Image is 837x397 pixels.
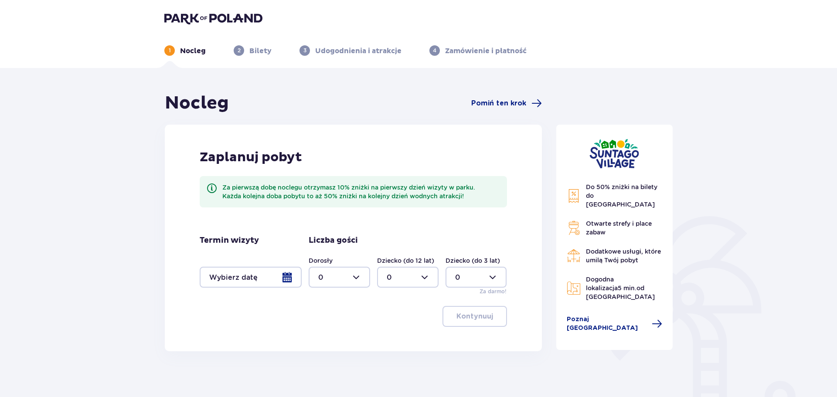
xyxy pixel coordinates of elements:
p: Termin wizyty [200,235,259,246]
p: Bilety [249,46,272,56]
p: 4 [433,47,436,54]
p: 1 [169,47,171,54]
span: 5 min. [618,285,636,292]
p: 2 [238,47,241,54]
p: 3 [303,47,306,54]
img: Restaurant Icon [567,249,581,263]
label: Dorosły [309,256,333,265]
span: Do 50% zniżki na bilety do [GEOGRAPHIC_DATA] [586,183,657,208]
img: Grill Icon [567,221,581,235]
p: Za darmo! [480,288,507,295]
label: Dziecko (do 3 lat) [446,256,500,265]
img: Map Icon [567,281,581,295]
p: Nocleg [180,46,206,56]
h1: Nocleg [165,92,229,114]
a: Poznaj [GEOGRAPHIC_DATA] [567,315,663,333]
span: Pomiń ten krok [471,98,526,108]
span: Poznaj [GEOGRAPHIC_DATA] [567,315,647,333]
label: Dziecko (do 12 lat) [377,256,434,265]
span: Otwarte strefy i place zabaw [586,220,652,236]
button: Kontynuuj [442,306,507,327]
img: Discount Icon [567,189,581,203]
img: Suntago Village [589,139,639,169]
p: Liczba gości [309,235,358,246]
p: Zamówienie i płatność [445,46,527,56]
span: Dodatkowe usługi, które umilą Twój pobyt [586,248,661,264]
p: Zaplanuj pobyt [200,149,302,166]
p: Kontynuuj [456,312,493,321]
img: Park of Poland logo [164,12,262,24]
a: Pomiń ten krok [471,98,542,109]
p: Udogodnienia i atrakcje [315,46,401,56]
div: Za pierwszą dobę noclegu otrzymasz 10% zniżki na pierwszy dzień wizyty w parku. Każda kolejna dob... [222,183,500,200]
span: Dogodna lokalizacja od [GEOGRAPHIC_DATA] [586,276,655,300]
